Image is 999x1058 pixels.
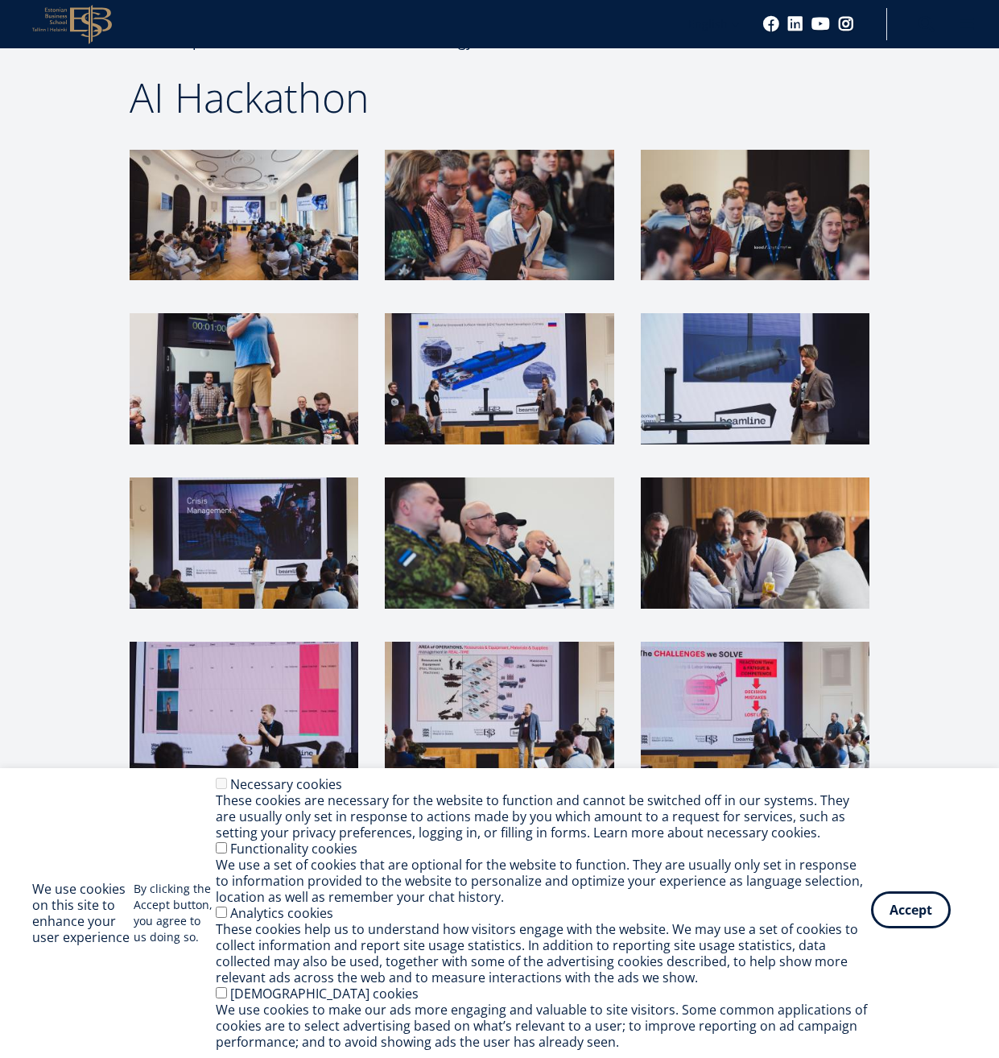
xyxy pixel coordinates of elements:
img: AI Hackathon [641,150,870,281]
label: Analytics cookies [230,904,333,922]
a: Youtube [811,16,830,32]
img: AI Hackathon [641,313,870,444]
div: AI Hackathon [130,77,870,118]
img: AI Hackathon [385,477,614,609]
a: Linkedin [787,16,803,32]
a: Instagram [838,16,854,32]
img: AI Hackathon [130,313,359,444]
a: Facebook [763,16,779,32]
button: Accept [871,891,951,928]
img: AI Hackathon [641,642,870,773]
div: These cookies help us to understand how visitors engage with the website. We may use a set of coo... [216,921,871,986]
div: We use cookies to make our ads more engaging and valuable to site visitors. Some common applicati... [216,1002,871,1050]
img: AI Hackathon [130,477,359,609]
img: AI Hackathon [385,642,614,773]
label: [DEMOGRAPHIC_DATA] cookies [230,985,419,1002]
img: AI Hackathon [385,313,614,444]
h2: We use cookies on this site to enhance your user experience [32,881,134,945]
img: AI Hackathon [641,477,870,609]
img: AI Hackathon [130,642,359,773]
div: These cookies are necessary for the website to function and cannot be switched off in our systems... [216,792,871,841]
img: AI Hackathon [385,150,614,281]
div: We use a set of cookies that are optional for the website to function. They are usually only set ... [216,857,871,905]
img: AI Hackathon [130,150,359,281]
label: Necessary cookies [230,775,342,793]
label: Functionality cookies [230,840,357,858]
p: By clicking the Accept button, you agree to us doing so. [134,881,216,945]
